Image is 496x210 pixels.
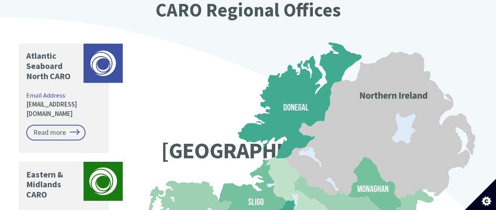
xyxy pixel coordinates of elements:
a: Read more [26,125,85,140]
p: Email Address: [26,91,103,119]
button: Set cookie preferences [465,179,496,210]
a: [EMAIL_ADDRESS][DOMAIN_NAME] [26,100,77,118]
p: Atlantic Seaboard North CARO [26,51,80,81]
p: Eastern & Midlands CARO [26,169,80,200]
text: [GEOGRAPHIC_DATA] [161,136,362,165]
